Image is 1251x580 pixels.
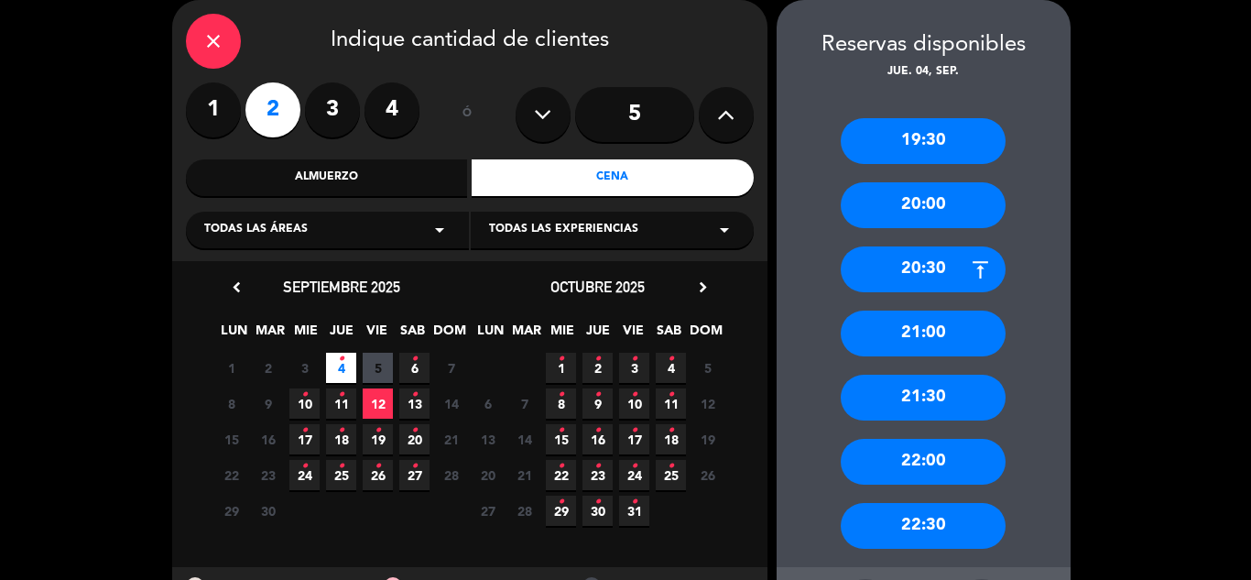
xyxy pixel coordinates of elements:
i: • [594,452,601,481]
i: • [631,345,637,374]
span: 30 [582,496,613,526]
i: • [301,416,308,445]
span: 18 [326,424,356,454]
span: 1 [216,353,246,383]
span: 10 [619,388,649,419]
span: SAB [654,320,684,350]
i: • [338,416,344,445]
i: chevron_left [227,278,246,297]
span: 30 [253,496,283,526]
span: 13 [473,424,503,454]
span: 21 [509,460,539,490]
span: SAB [397,320,428,350]
span: 5 [363,353,393,383]
span: VIE [362,320,392,350]
span: 31 [619,496,649,526]
span: MAR [255,320,285,350]
span: 25 [656,460,686,490]
span: LUN [219,320,249,350]
i: • [668,452,674,481]
span: 13 [399,388,430,419]
span: Todas las áreas [204,221,308,239]
i: close [202,30,224,52]
i: • [558,380,564,410]
span: 4 [326,353,356,383]
span: 16 [253,424,283,454]
i: arrow_drop_down [713,219,735,241]
span: 7 [436,353,466,383]
div: 19:30 [841,118,1006,164]
i: • [338,452,344,481]
span: 1 [546,353,576,383]
span: 19 [692,424,723,454]
span: 14 [436,388,466,419]
span: 3 [289,353,320,383]
span: 24 [619,460,649,490]
i: • [375,416,381,445]
div: 20:00 [841,182,1006,228]
span: 9 [582,388,613,419]
div: ó [438,82,497,147]
div: jue. 04, sep. [777,63,1071,82]
span: 18 [656,424,686,454]
span: 21 [436,424,466,454]
span: MIE [290,320,321,350]
span: 24 [289,460,320,490]
span: 14 [509,424,539,454]
span: 17 [619,424,649,454]
i: • [631,487,637,517]
span: 7 [509,388,539,419]
div: 22:00 [841,439,1006,485]
span: 3 [619,353,649,383]
i: • [668,345,674,374]
i: • [411,416,418,445]
span: 6 [473,388,503,419]
span: 29 [216,496,246,526]
span: 2 [253,353,283,383]
span: 12 [363,388,393,419]
span: 4 [656,353,686,383]
div: 21:30 [841,375,1006,421]
div: Reservas disponibles [777,27,1071,63]
span: DOM [433,320,463,350]
span: 15 [216,424,246,454]
span: 20 [473,460,503,490]
i: • [594,345,601,374]
span: 10 [289,388,320,419]
label: 4 [364,82,419,137]
span: 28 [436,460,466,490]
div: Cena [472,159,754,196]
i: • [594,487,601,517]
i: • [558,452,564,481]
span: Todas las experiencias [489,221,638,239]
span: 25 [326,460,356,490]
span: VIE [618,320,648,350]
span: MIE [547,320,577,350]
span: 22 [216,460,246,490]
i: • [631,452,637,481]
i: • [375,452,381,481]
span: 11 [326,388,356,419]
i: • [411,452,418,481]
label: 2 [245,82,300,137]
span: 23 [582,460,613,490]
div: 22:30 [841,503,1006,549]
i: • [411,345,418,374]
i: • [558,487,564,517]
i: • [631,380,637,410]
span: 19 [363,424,393,454]
i: • [668,416,674,445]
span: 26 [363,460,393,490]
span: MAR [511,320,541,350]
i: • [558,416,564,445]
span: 9 [253,388,283,419]
span: 11 [656,388,686,419]
span: 15 [546,424,576,454]
i: • [558,345,564,374]
span: 23 [253,460,283,490]
span: JUE [582,320,613,350]
i: • [301,380,308,410]
span: octubre 2025 [550,278,645,296]
i: • [668,380,674,410]
span: 27 [473,496,503,526]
